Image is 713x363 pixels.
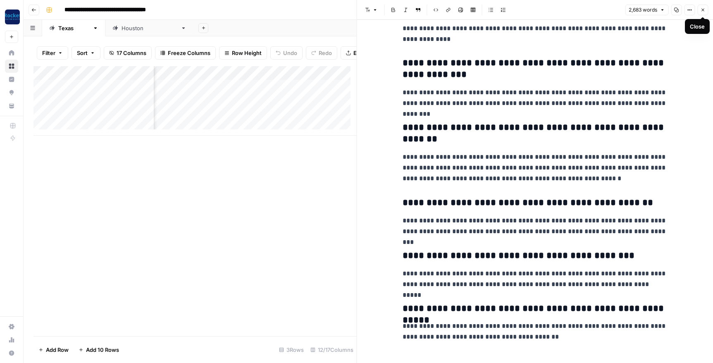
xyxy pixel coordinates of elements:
a: [GEOGRAPHIC_DATA] [105,20,193,36]
a: Opportunities [5,86,18,99]
button: Row Height [219,46,267,60]
a: Your Data [5,99,18,112]
span: Add 10 Rows [86,346,119,354]
div: 12/17 Columns [307,343,357,356]
span: Undo [283,49,297,57]
a: Browse [5,60,18,73]
a: Usage [5,333,18,346]
button: Help + Support [5,346,18,360]
span: 17 Columns [117,49,146,57]
button: Add Row [33,343,74,356]
span: Row Height [232,49,262,57]
div: 3 Rows [276,343,307,356]
button: 2,683 words [625,5,668,15]
div: [GEOGRAPHIC_DATA] [122,24,177,32]
button: Sort [72,46,100,60]
a: Settings [5,320,18,333]
div: [US_STATE] [58,24,89,32]
span: 2,683 words [629,6,657,14]
span: Freeze Columns [168,49,210,57]
span: Sort [77,49,88,57]
button: Export CSV [341,46,388,60]
button: Undo [270,46,303,60]
img: Rocket Pilots Logo [5,10,20,24]
button: Add 10 Rows [74,343,124,356]
button: Workspace: Rocket Pilots [5,7,18,27]
span: Filter [42,49,55,57]
span: Add Row [46,346,69,354]
button: Redo [306,46,337,60]
div: Close [690,22,705,31]
span: Redo [319,49,332,57]
button: Filter [37,46,68,60]
button: Freeze Columns [155,46,216,60]
a: [US_STATE] [42,20,105,36]
a: Home [5,46,18,60]
button: 17 Columns [104,46,152,60]
a: Insights [5,73,18,86]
